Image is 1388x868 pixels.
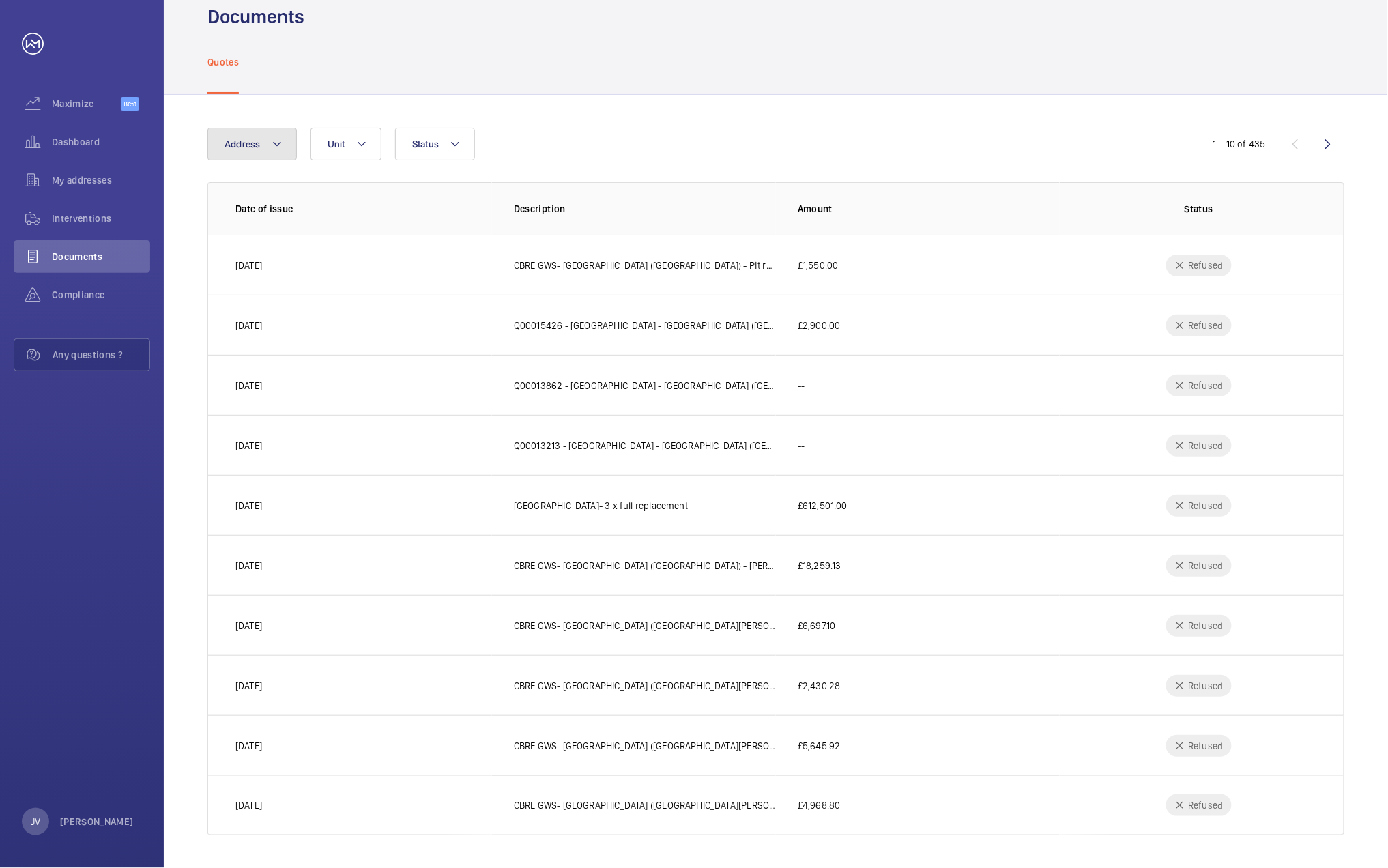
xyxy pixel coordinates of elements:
p: Refused [1188,439,1223,452]
p: CBRE GWS- [GEOGRAPHIC_DATA] ([GEOGRAPHIC_DATA][PERSON_NAME]) - [PERSON_NAME] items - Lift 11 - [D... [514,619,776,633]
p: Refused [1188,739,1223,753]
p: £6,697.10 [798,619,836,633]
p: £4,968.80 [798,798,841,812]
p: £18,259.13 [798,559,841,573]
p: Q00015426 - [GEOGRAPHIC_DATA] - [GEOGRAPHIC_DATA] ([GEOGRAPHIC_DATA][PERSON_NAME]) [514,319,776,332]
p: CBRE GWS- [GEOGRAPHIC_DATA] ([GEOGRAPHIC_DATA][PERSON_NAME]) - [PERSON_NAME] items - Lift 2 - [DATE] [514,679,776,693]
button: Unit [310,128,381,160]
span: Status [412,139,439,149]
span: Interventions [52,212,150,225]
p: [DATE] [235,259,262,272]
p: [DATE] [235,319,262,332]
span: Dashboard [52,135,150,149]
span: Beta [121,97,139,111]
p: Quotes [207,55,239,69]
span: My addresses [52,173,150,187]
span: Unit [328,139,345,149]
p: Q00013213 - [GEOGRAPHIC_DATA] - [GEOGRAPHIC_DATA] ([GEOGRAPHIC_DATA][PERSON_NAME]) [514,439,776,452]
span: Maximize [52,97,121,111]
p: Refused [1188,379,1223,392]
p: [PERSON_NAME] [60,815,134,828]
p: Date of issue [235,202,492,216]
p: Q00013862 - [GEOGRAPHIC_DATA] - [GEOGRAPHIC_DATA] ([GEOGRAPHIC_DATA][PERSON_NAME]) [514,379,776,392]
button: Status [395,128,476,160]
p: [DATE] [235,619,262,633]
p: £612,501.00 [798,499,848,512]
h1: Documents [207,4,304,29]
span: Documents [52,250,150,263]
p: -- [798,439,805,452]
p: [DATE] [235,559,262,573]
span: Address [225,139,261,149]
span: Any questions ? [53,348,149,362]
p: -- [798,379,805,392]
p: [DATE] [235,379,262,392]
p: £5,645.92 [798,739,841,753]
p: CBRE GWS- [GEOGRAPHIC_DATA] ([GEOGRAPHIC_DATA]) - Pit rewire - Lift 54 - [DATE] [514,259,776,272]
p: [DATE] [235,499,262,512]
p: CBRE GWS- [GEOGRAPHIC_DATA] ([GEOGRAPHIC_DATA]) - [PERSON_NAME] items - Lift 10 - [DATE] [514,559,776,573]
p: Amount [798,202,1060,216]
p: [GEOGRAPHIC_DATA]- 3 x full replacement [514,499,688,512]
p: CBRE GWS- [GEOGRAPHIC_DATA] ([GEOGRAPHIC_DATA][PERSON_NAME]) - [PERSON_NAME] items - Lift 41 - [D... [514,798,776,812]
p: Refused [1188,319,1223,332]
p: [DATE] [235,739,262,753]
p: [DATE] [235,679,262,693]
p: Refused [1188,259,1223,272]
p: JV [31,815,40,828]
p: Refused [1188,619,1223,633]
span: Compliance [52,288,150,302]
p: £1,550.00 [798,259,839,272]
button: Address [207,128,297,160]
p: Refused [1188,559,1223,573]
p: [DATE] [235,798,262,812]
p: [DATE] [235,439,262,452]
p: £2,900.00 [798,319,841,332]
p: Refused [1188,499,1223,512]
div: 1 – 10 of 435 [1213,137,1266,151]
p: CBRE GWS- [GEOGRAPHIC_DATA] ([GEOGRAPHIC_DATA][PERSON_NAME]) - [PERSON_NAME] items - Lift 1 - [DATE] [514,739,776,753]
p: Status [1082,202,1316,216]
p: Refused [1188,798,1223,812]
p: Description [514,202,776,216]
p: £2,430.28 [798,679,841,693]
p: Refused [1188,679,1223,693]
